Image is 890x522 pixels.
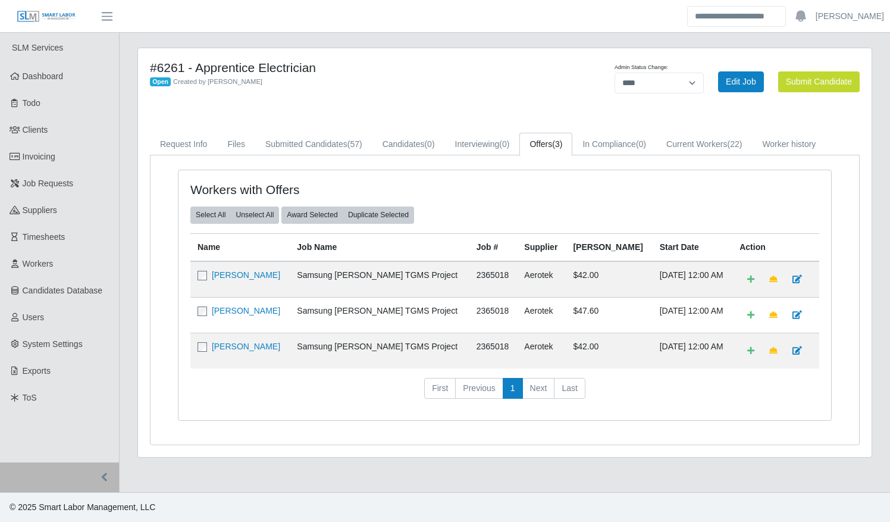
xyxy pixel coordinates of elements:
[816,10,884,23] a: [PERSON_NAME]
[347,139,362,149] span: (57)
[190,182,442,197] h4: Workers with Offers
[23,179,74,188] span: Job Requests
[23,259,54,268] span: Workers
[469,333,518,368] td: 2365018
[23,98,40,108] span: Todo
[732,233,819,261] th: Action
[566,261,652,298] td: $42.00
[552,139,562,149] span: (3)
[23,339,83,349] span: System Settings
[739,269,762,290] a: Add Default Cost Code
[290,233,469,261] th: Job Name
[566,233,652,261] th: [PERSON_NAME]
[739,305,762,326] a: Add Default Cost Code
[10,502,155,512] span: © 2025 Smart Labor Management, LLC
[469,297,518,333] td: 2365018
[212,270,280,280] a: [PERSON_NAME]
[190,378,819,409] nav: pagination
[424,139,434,149] span: (0)
[23,232,65,242] span: Timesheets
[718,71,764,92] a: Edit Job
[653,233,733,261] th: Start Date
[290,261,469,298] td: Samsung [PERSON_NAME] TGMS Project
[190,233,290,261] th: Name
[752,133,826,156] a: Worker history
[778,71,860,92] button: Submit Candidate
[566,333,652,368] td: $42.00
[656,133,752,156] a: Current Workers
[653,297,733,333] td: [DATE] 12:00 AM
[761,269,785,290] a: Make Team Lead
[572,133,656,156] a: In Compliance
[212,306,280,315] a: [PERSON_NAME]
[519,133,572,156] a: Offers
[23,152,55,161] span: Invoicing
[150,133,217,156] a: Request Info
[290,333,469,368] td: Samsung [PERSON_NAME] TGMS Project
[23,393,37,402] span: ToS
[290,297,469,333] td: Samsung [PERSON_NAME] TGMS Project
[343,207,414,223] button: Duplicate Selected
[23,366,51,376] span: Exports
[217,133,255,156] a: Files
[190,207,279,223] div: bulk actions
[469,233,518,261] th: Job #
[17,10,76,23] img: SLM Logo
[615,64,668,72] label: Admin Status Change:
[517,297,566,333] td: Aerotek
[281,207,343,223] button: Award Selected
[727,139,742,149] span: (22)
[469,261,518,298] td: 2365018
[255,133,372,156] a: Submitted Candidates
[566,297,652,333] td: $47.60
[517,233,566,261] th: Supplier
[517,261,566,298] td: Aerotek
[23,286,103,295] span: Candidates Database
[761,340,785,361] a: Make Team Lead
[23,125,48,135] span: Clients
[281,207,414,223] div: bulk actions
[230,207,279,223] button: Unselect All
[499,139,509,149] span: (0)
[653,261,733,298] td: [DATE] 12:00 AM
[150,77,171,87] span: Open
[23,71,64,81] span: Dashboard
[23,312,45,322] span: Users
[636,139,646,149] span: (0)
[687,6,786,27] input: Search
[23,205,57,215] span: Suppliers
[372,133,445,156] a: Candidates
[12,43,63,52] span: SLM Services
[212,342,280,351] a: [PERSON_NAME]
[517,333,566,368] td: Aerotek
[761,305,785,326] a: Make Team Lead
[150,60,556,75] h4: #6261 - Apprentice Electrician
[503,378,523,399] a: 1
[739,340,762,361] a: Add Default Cost Code
[653,333,733,368] td: [DATE] 12:00 AM
[445,133,520,156] a: Interviewing
[173,78,262,85] span: Created by [PERSON_NAME]
[190,207,231,223] button: Select All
